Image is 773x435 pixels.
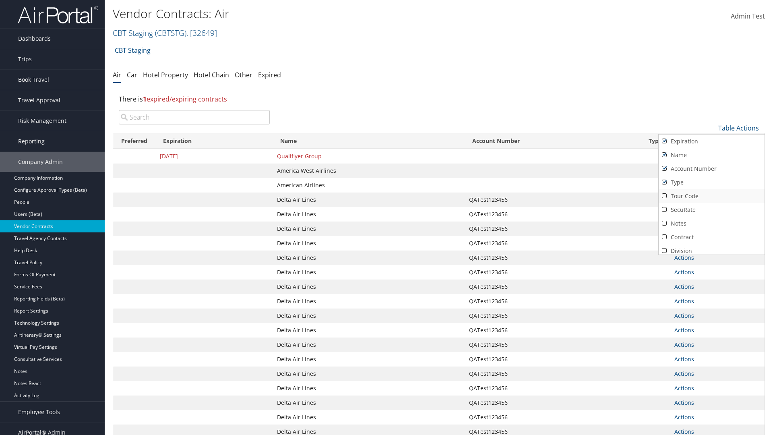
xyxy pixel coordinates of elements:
span: Company Admin [18,152,63,172]
a: Account Number [659,162,765,176]
span: Travel Approval [18,90,60,110]
a: Type [659,176,765,189]
span: Dashboards [18,29,51,49]
a: Expiration [659,135,765,148]
a: Division [659,244,765,258]
span: Risk Management [18,111,66,131]
a: SecuRate [659,203,765,217]
a: Contract [659,230,765,244]
a: Name [659,148,765,162]
a: Tour Code [659,189,765,203]
a: Notes [659,217,765,230]
span: Reporting [18,131,45,151]
span: Trips [18,49,32,69]
img: airportal-logo.png [18,5,98,24]
span: Employee Tools [18,402,60,422]
span: Book Travel [18,70,49,90]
